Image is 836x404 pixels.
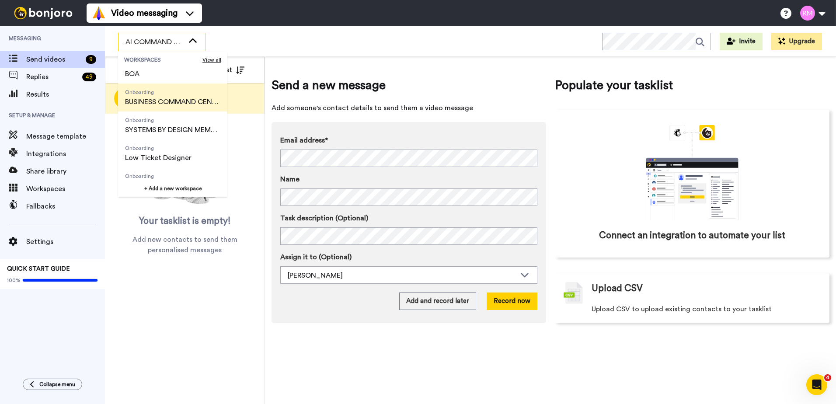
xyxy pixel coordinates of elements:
span: Onboarding [125,89,220,96]
label: Task description (Optional) [280,213,537,223]
span: Settings [26,237,105,247]
span: Onboarding [125,173,219,180]
label: Assign it to (Optional) [280,252,537,262]
span: Results [26,89,105,100]
span: Your tasklist is empty! [139,215,231,228]
span: 4 [824,374,831,381]
div: 49 [82,73,96,81]
span: Connect an integration to automate your list [599,229,785,242]
button: Record now [487,293,537,310]
span: BOA [125,69,154,79]
span: Name [280,174,300,185]
span: BUSINESS COMMAND CENTER [125,97,220,107]
span: Share library [26,166,105,177]
span: 100% [7,277,21,284]
button: + Add a new workspace [118,180,227,197]
span: Populate your tasklist [555,77,829,94]
img: csv-grey.png [564,282,583,304]
span: View all [202,56,221,63]
button: Invite [720,33,763,50]
span: Integrations [26,149,105,159]
span: Send a new message [272,77,546,94]
img: vm-color.svg [92,6,106,20]
img: bj-logo-header-white.svg [10,7,76,19]
span: AI COMMAND CENTER - ACTIVE [125,37,184,47]
button: Collapse menu [23,379,82,390]
span: Upload CSV [592,282,643,295]
span: WORKSPACES [124,56,202,63]
span: QUICK START GUIDE [7,266,70,272]
button: Upgrade [771,33,822,50]
iframe: Intercom live chat [806,374,827,395]
span: Message template [26,131,105,142]
span: Onboarding [125,117,220,124]
div: [PERSON_NAME] [288,270,516,281]
span: Collapse menu [39,381,75,388]
button: Add and record later [399,293,476,310]
label: Email address* [280,135,537,146]
div: animation [627,125,758,220]
span: Replies [26,72,79,82]
span: Add new contacts to send them personalised messages [118,234,251,255]
span: Upload CSV to upload existing contacts to your tasklist [592,304,772,314]
span: Send videos [26,54,82,65]
span: Workspaces [26,184,105,194]
span: Video messaging [111,7,178,19]
span: Low Ticket Designer [125,153,192,163]
span: SYSTEMS BY DESIGN MEMBERSHIP [125,125,220,135]
div: 9 [86,55,96,64]
span: Fallbacks [26,201,105,212]
span: Onboarding [125,145,192,152]
span: Add someone's contact details to send them a video message [272,103,546,113]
